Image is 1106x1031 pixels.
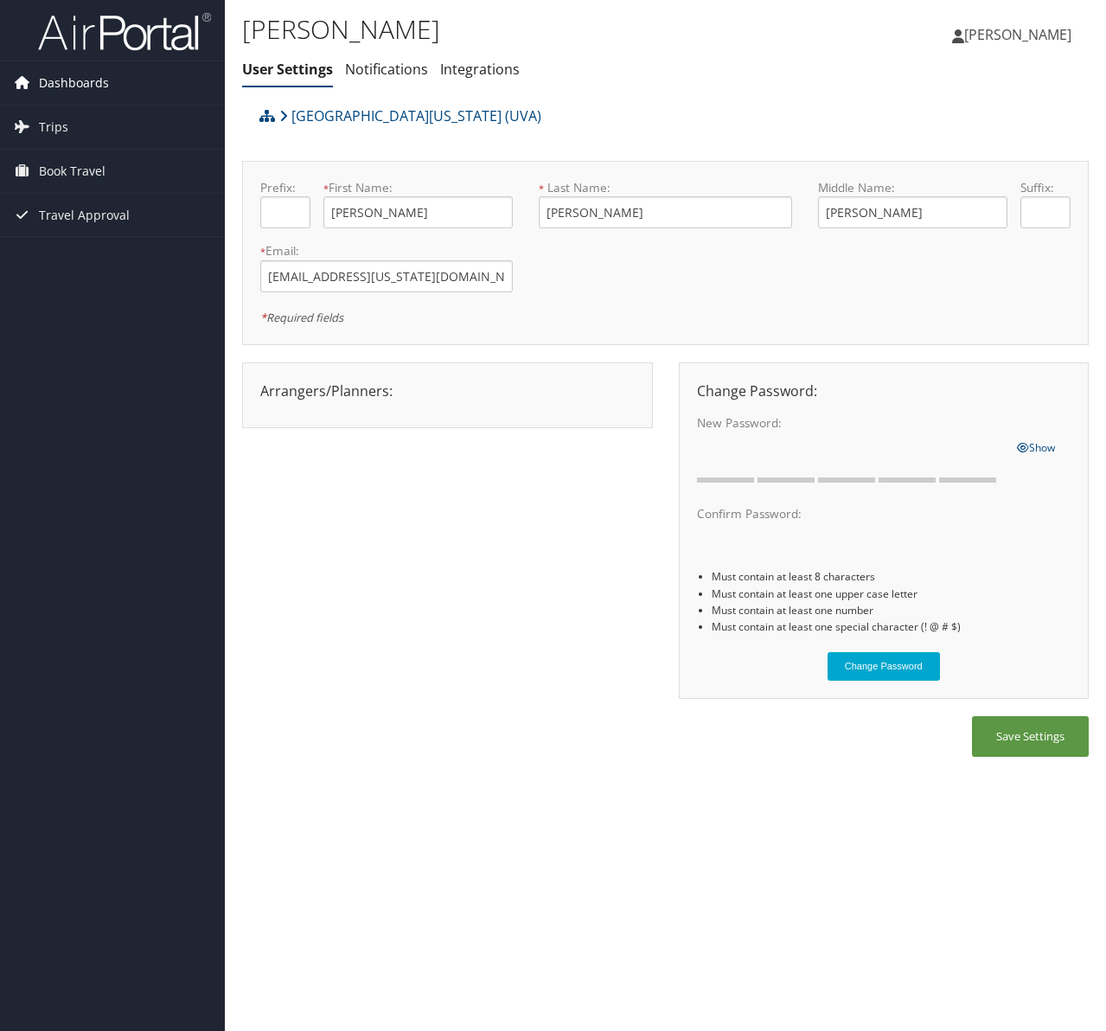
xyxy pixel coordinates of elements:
label: Prefix: [260,179,310,196]
a: Notifications [345,60,428,79]
span: Travel Approval [39,194,130,237]
button: Save Settings [972,716,1089,757]
label: Confirm Password: [697,505,1004,522]
label: Suffix: [1020,179,1071,196]
li: Must contain at least one number [712,602,1071,618]
label: First Name: [323,179,513,196]
div: Change Password: [684,381,1084,401]
img: airportal-logo.png [38,11,211,52]
li: Must contain at least one special character (! @ # $) [712,618,1071,635]
span: Show [1017,440,1055,455]
a: Integrations [440,60,520,79]
label: Middle Name: [818,179,1007,196]
div: Arrangers/Planners: [247,381,648,401]
span: Book Travel [39,150,105,193]
li: Must contain at least 8 characters [712,568,1071,585]
label: Last Name: [539,179,791,196]
button: Change Password [828,652,940,681]
a: User Settings [242,60,333,79]
li: Must contain at least one upper case letter [712,586,1071,602]
span: Trips [39,106,68,149]
a: [GEOGRAPHIC_DATA][US_STATE] (UVA) [279,99,541,133]
a: [PERSON_NAME] [952,9,1089,61]
em: Required fields [260,310,343,325]
label: New Password: [697,414,1004,432]
a: Show [1017,437,1055,456]
h1: [PERSON_NAME] [242,11,807,48]
label: Email: [260,242,513,259]
span: Dashboards [39,61,109,105]
span: [PERSON_NAME] [964,25,1071,44]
